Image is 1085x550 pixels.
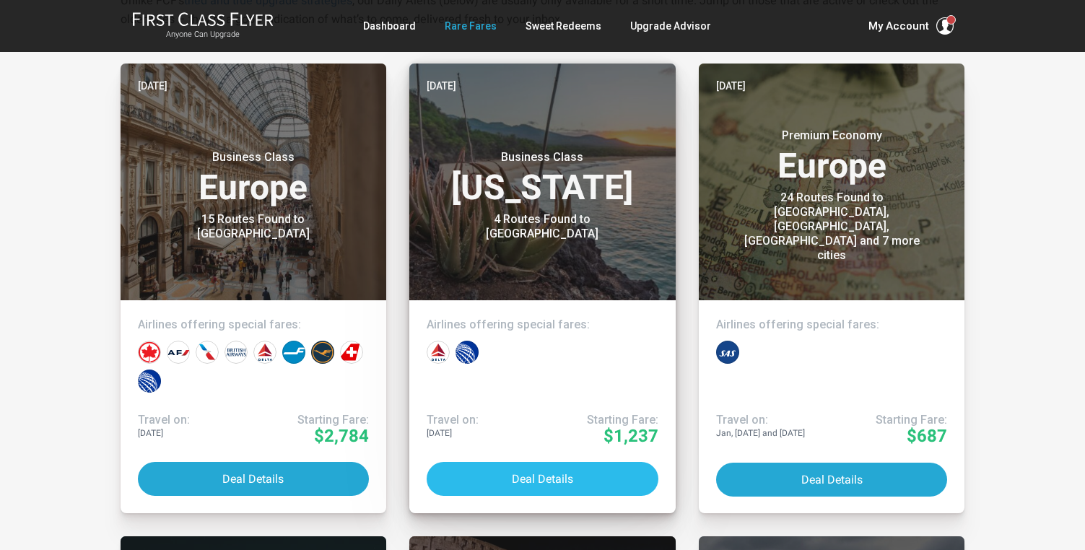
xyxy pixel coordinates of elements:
div: Finnair [282,341,305,364]
span: My Account [868,17,929,35]
small: Business Class [452,150,632,165]
div: Delta Airlines [253,341,276,364]
div: 15 Routes Found to [GEOGRAPHIC_DATA] [163,212,344,241]
div: American Airlines [196,341,219,364]
div: Swiss [340,341,363,364]
a: First Class FlyerAnyone Can Upgrade [132,12,274,40]
div: Air France [167,341,190,364]
div: British Airways [225,341,248,364]
div: United [456,341,479,364]
div: United [138,370,161,393]
div: Lufthansa [311,341,334,364]
h4: Airlines offering special fares: [716,318,948,332]
button: Deal Details [716,463,948,497]
button: Deal Details [427,462,658,496]
div: Air Canada [138,341,161,364]
a: Dashboard [363,13,416,39]
a: [DATE]Business ClassEurope15 Routes Found to [GEOGRAPHIC_DATA]Airlines offering special fares:Tra... [121,64,387,513]
small: Premium Economy [741,128,922,143]
small: Business Class [163,150,344,165]
h4: Airlines offering special fares: [427,318,658,332]
a: [DATE]Business Class[US_STATE]4 Routes Found to [GEOGRAPHIC_DATA]Airlines offering special fares:... [409,64,676,513]
div: Delta Airlines [427,341,450,364]
button: Deal Details [138,462,370,496]
img: First Class Flyer [132,12,274,27]
time: [DATE] [716,78,746,94]
h3: Europe [138,150,370,205]
h4: Airlines offering special fares: [138,318,370,332]
time: [DATE] [427,78,456,94]
div: 4 Routes Found to [GEOGRAPHIC_DATA] [452,212,632,241]
a: Upgrade Advisor [630,13,711,39]
a: [DATE]Premium EconomyEurope24 Routes Found to [GEOGRAPHIC_DATA], [GEOGRAPHIC_DATA], [GEOGRAPHIC_D... [699,64,965,513]
a: Rare Fares [445,13,497,39]
time: [DATE] [138,78,167,94]
button: My Account [868,17,954,35]
div: 24 Routes Found to [GEOGRAPHIC_DATA], [GEOGRAPHIC_DATA], [GEOGRAPHIC_DATA] and 7 more cities [741,191,922,263]
div: Scandinavian - SAS [716,341,739,364]
small: Anyone Can Upgrade [132,30,274,40]
a: Sweet Redeems [526,13,601,39]
h3: [US_STATE] [427,150,658,205]
h3: Europe [716,128,948,183]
